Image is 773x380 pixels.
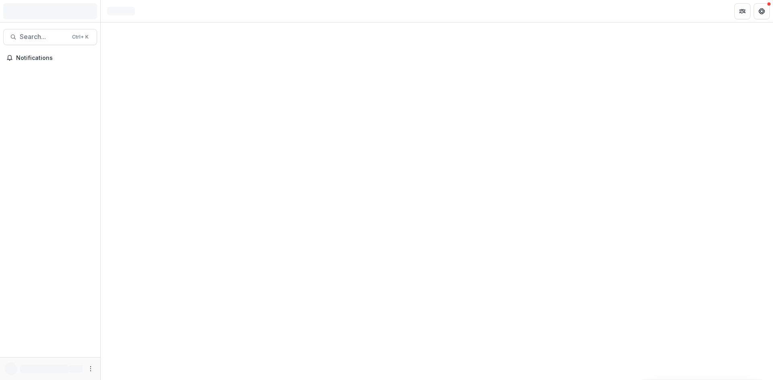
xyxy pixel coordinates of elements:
[20,33,67,41] span: Search...
[86,364,95,374] button: More
[3,29,97,45] button: Search...
[104,5,138,17] nav: breadcrumb
[16,55,94,62] span: Notifications
[3,51,97,64] button: Notifications
[734,3,750,19] button: Partners
[70,33,90,41] div: Ctrl + K
[754,3,770,19] button: Get Help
